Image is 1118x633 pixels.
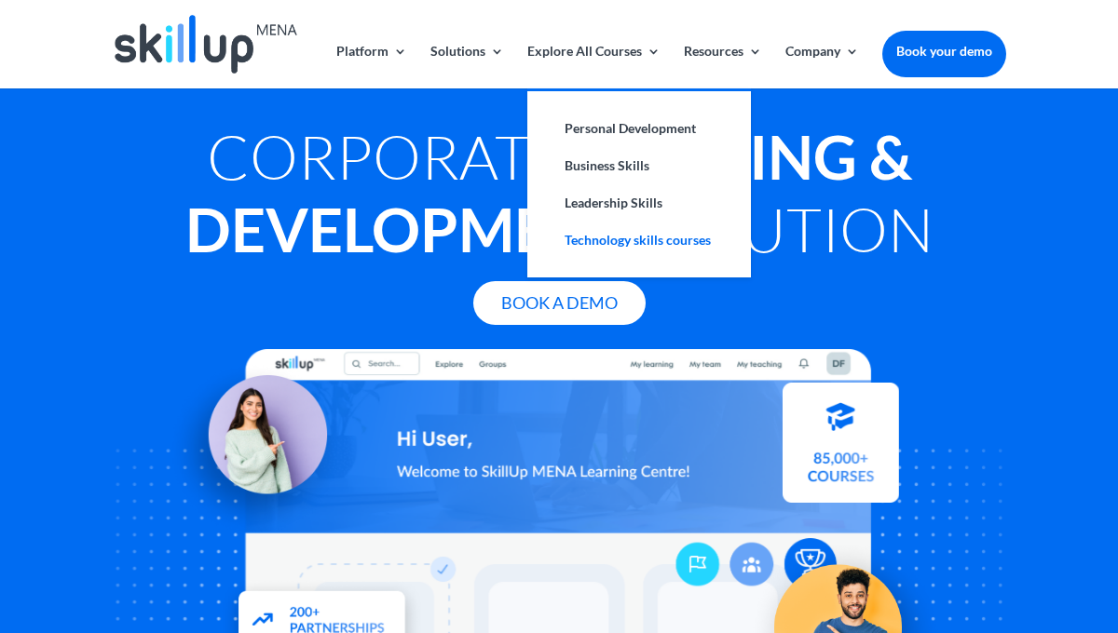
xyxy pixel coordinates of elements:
[546,184,732,222] a: Leadership Skills
[785,45,859,88] a: Company
[798,432,1118,633] iframe: Chat Widget
[112,120,1006,275] h1: Corporate Solution
[783,390,899,510] img: Courses library - SkillUp MENA
[166,356,345,534] img: Learning Management Solution - SkillUp
[115,15,297,74] img: Skillup Mena
[185,120,912,265] strong: Training & Development
[473,281,646,325] a: Book A Demo
[882,31,1006,72] a: Book your demo
[336,45,407,88] a: Platform
[684,45,762,88] a: Resources
[527,45,661,88] a: Explore All Courses
[546,110,732,147] a: Personal Development
[546,222,732,259] a: Technology skills courses
[430,45,504,88] a: Solutions
[546,147,732,184] a: Business Skills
